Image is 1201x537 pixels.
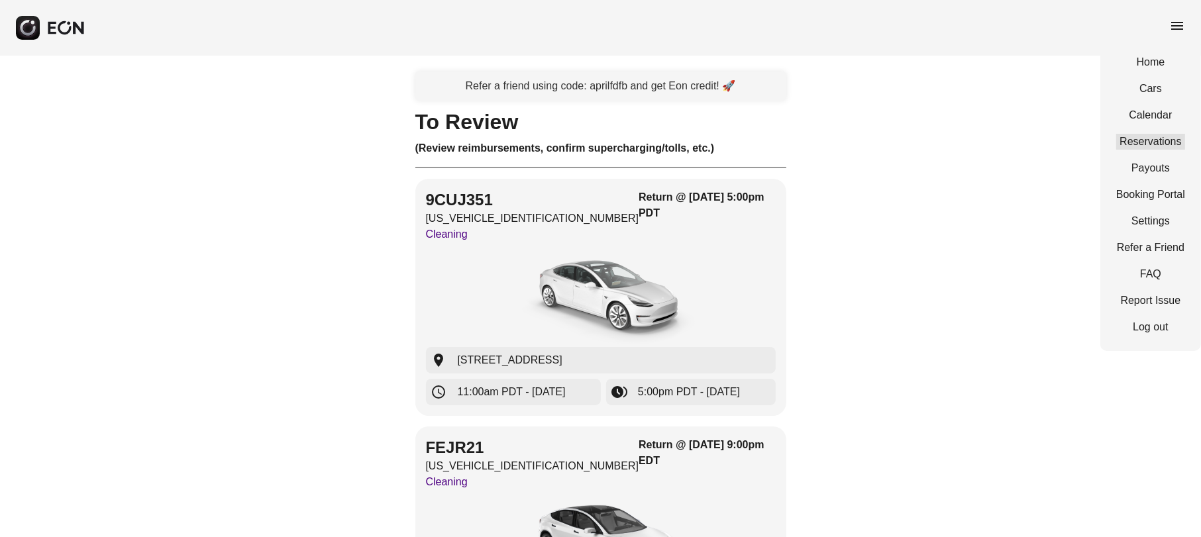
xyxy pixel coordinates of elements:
button: 9CUJ351[US_VEHICLE_IDENTIFICATION_NUMBER]CleaningReturn @ [DATE] 5:00pm PDTcar[STREET_ADDRESS]11:... [415,179,786,416]
a: Settings [1116,213,1185,229]
a: Refer a Friend [1116,240,1185,256]
a: Report Issue [1116,293,1185,309]
h3: Return @ [DATE] 9:00pm EDT [639,437,775,469]
a: Booking Portal [1116,187,1185,203]
h1: To Review [415,114,786,130]
a: Log out [1116,319,1185,335]
p: Cleaning [426,226,639,242]
a: Cars [1116,81,1185,97]
h3: (Review reimbursements, confirm supercharging/tolls, etc.) [415,140,786,156]
a: Reservations [1116,134,1185,150]
img: car [501,248,700,347]
span: 11:00am PDT - [DATE] [458,384,566,400]
h3: Return @ [DATE] 5:00pm PDT [639,189,775,221]
a: Refer a friend using code: aprilfdfb and get Eon credit! 🚀 [415,72,786,101]
h2: 9CUJ351 [426,189,639,211]
span: browse_gallery [611,384,627,400]
span: menu [1169,18,1185,34]
a: Calendar [1116,107,1185,123]
span: schedule [431,384,447,400]
span: [STREET_ADDRESS] [458,352,562,368]
p: Cleaning [426,474,639,490]
a: Home [1116,54,1185,70]
span: location_on [431,352,447,368]
span: 5:00pm PDT - [DATE] [638,384,740,400]
a: FAQ [1116,266,1185,282]
p: [US_VEHICLE_IDENTIFICATION_NUMBER] [426,458,639,474]
a: Payouts [1116,160,1185,176]
h2: FEJR21 [426,437,639,458]
p: [US_VEHICLE_IDENTIFICATION_NUMBER] [426,211,639,226]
